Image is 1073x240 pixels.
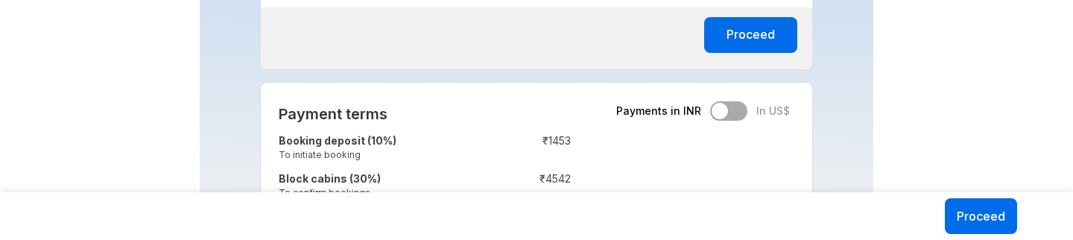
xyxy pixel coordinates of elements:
[482,168,571,206] td: ₹ 4542
[756,104,790,119] span: In US$
[279,186,475,199] small: To confirm bookings
[279,148,475,161] small: To initiate booking
[279,105,571,123] h2: Payment terms
[279,134,396,147] strong: Booking deposit (10%)
[945,198,1017,234] button: Proceed
[704,17,797,53] button: Proceed
[475,168,482,206] td: :
[279,172,381,185] strong: Block cabins (30%)
[482,130,571,168] td: ₹ 1453
[616,104,701,119] span: Payments in INR
[475,130,482,168] td: :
